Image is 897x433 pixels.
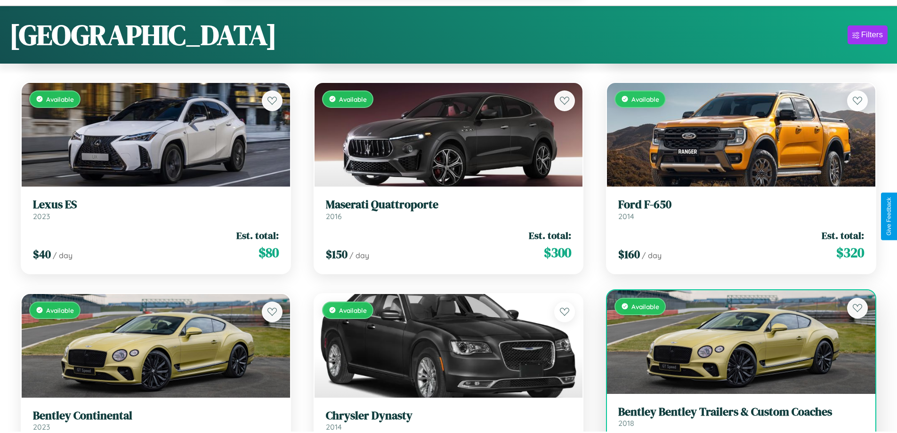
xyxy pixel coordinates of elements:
[53,251,73,260] span: / day
[836,243,864,262] span: $ 320
[236,229,279,242] span: Est. total:
[618,418,634,428] span: 2018
[339,95,367,103] span: Available
[326,198,572,221] a: Maserati Quattroporte2016
[631,302,659,310] span: Available
[9,16,277,54] h1: [GEOGRAPHIC_DATA]
[326,198,572,212] h3: Maserati Quattroporte
[33,409,279,432] a: Bentley Continental2023
[326,422,342,432] span: 2014
[631,95,659,103] span: Available
[861,30,883,40] div: Filters
[618,198,864,212] h3: Ford F-650
[46,95,74,103] span: Available
[326,212,342,221] span: 2016
[33,198,279,212] h3: Lexus ES
[326,409,572,432] a: Chrysler Dynasty2014
[259,243,279,262] span: $ 80
[349,251,369,260] span: / day
[886,197,892,236] div: Give Feedback
[326,246,347,262] span: $ 150
[618,405,864,428] a: Bentley Bentley Trailers & Custom Coaches2018
[642,251,662,260] span: / day
[33,212,50,221] span: 2023
[33,409,279,423] h3: Bentley Continental
[33,422,50,432] span: 2023
[544,243,571,262] span: $ 300
[848,25,888,44] button: Filters
[618,198,864,221] a: Ford F-6502014
[339,306,367,314] span: Available
[33,246,51,262] span: $ 40
[46,306,74,314] span: Available
[618,246,640,262] span: $ 160
[33,198,279,221] a: Lexus ES2023
[618,405,864,419] h3: Bentley Bentley Trailers & Custom Coaches
[618,212,634,221] span: 2014
[822,229,864,242] span: Est. total:
[326,409,572,423] h3: Chrysler Dynasty
[529,229,571,242] span: Est. total:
